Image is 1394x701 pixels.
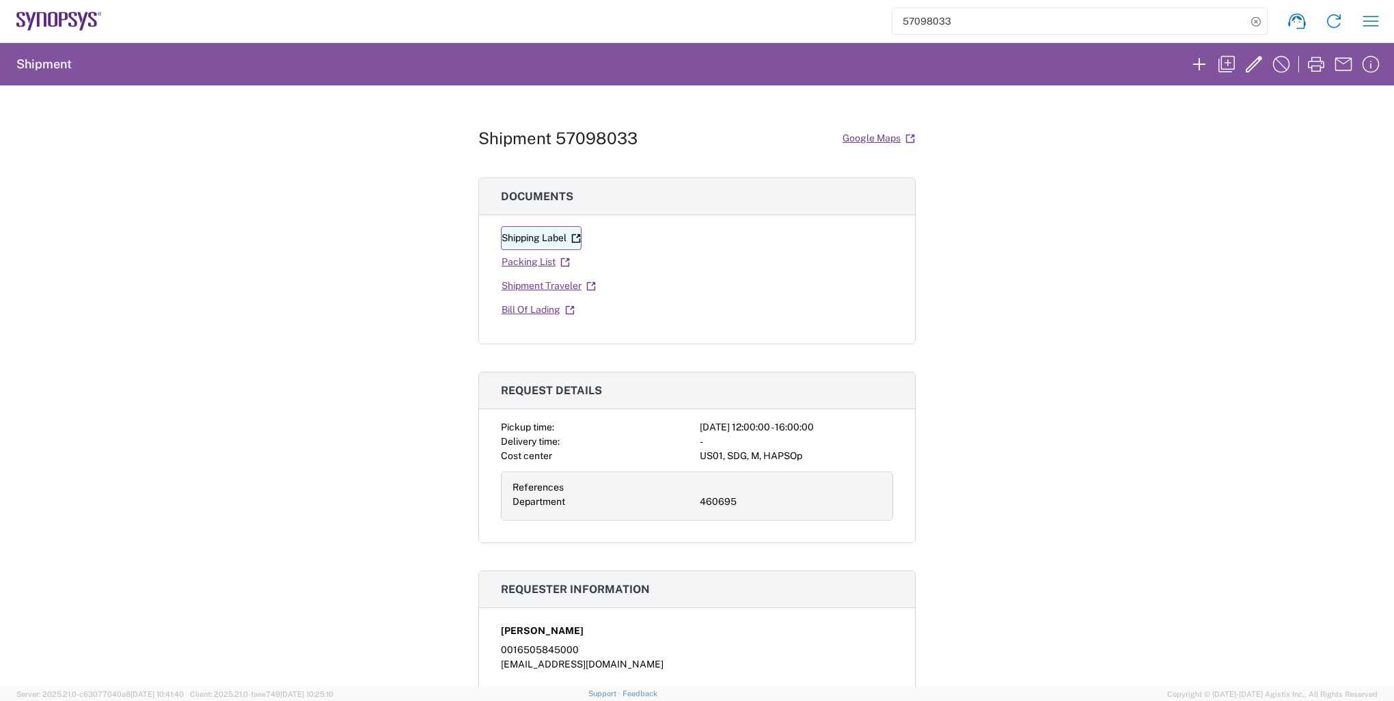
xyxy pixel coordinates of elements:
span: Documents [501,190,573,203]
span: References [512,482,564,493]
span: Copyright © [DATE]-[DATE] Agistix Inc., All Rights Reserved [1167,688,1378,700]
span: [DATE] 10:41:40 [131,690,184,698]
div: 0016505845000 [501,643,893,657]
span: [DATE] 10:25:10 [280,690,333,698]
span: Pickup time: [501,422,554,432]
span: Request details [501,384,602,397]
span: [PERSON_NAME] [501,624,584,638]
input: Shipment, tracking or reference number [892,8,1246,34]
a: Feedback [623,689,657,698]
a: Support [588,689,623,698]
span: Client: 2025.21.0-faee749 [190,690,333,698]
h1: Shipment 57098033 [478,128,638,148]
div: Department [512,495,694,509]
a: Google Maps [842,126,916,150]
span: Cost center [501,450,552,461]
a: Shipping Label [501,226,582,250]
span: Delivery time: [501,436,560,447]
div: US01, SDG, M, HAPSOp [700,449,893,463]
a: Shipment Traveler [501,274,597,298]
a: Bill Of Lading [501,298,575,322]
h2: Shipment [16,56,72,72]
a: Packing List [501,250,571,274]
span: Requester information [501,583,650,596]
span: Server: 2025.21.0-c63077040a8 [16,690,184,698]
div: [DATE] 12:00:00 - 16:00:00 [700,420,893,435]
div: - [700,435,893,449]
div: [EMAIL_ADDRESS][DOMAIN_NAME] [501,657,893,672]
div: 460695 [700,495,881,509]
